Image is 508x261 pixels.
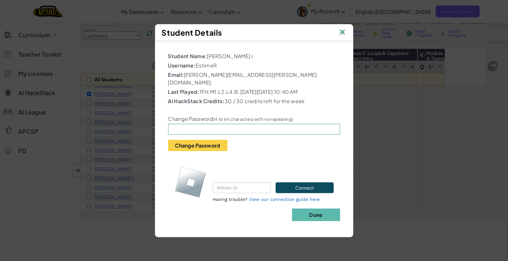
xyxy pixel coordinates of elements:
[162,28,222,37] span: Student Details
[213,116,293,122] small: (4 to 64 characters with no repeating)
[276,182,333,193] button: Connect
[213,162,334,178] p: Connect the student's CodeCombat and Roblox accounts.
[168,62,340,69] p: EstimeR
[168,52,340,60] p: [PERSON_NAME] r
[175,166,206,198] img: roblox-logo.svg
[213,197,247,202] span: Having trouble?
[168,97,340,105] p: 30 / 30 credits left for the week
[213,182,271,193] input: Roblox ID
[168,88,340,96] p: 1FH.M1.L2.L4.B, [DATE][DATE] 10:40 AM
[168,71,340,86] p: [PERSON_NAME][EMAIL_ADDRESS][PERSON_NAME][DOMAIN_NAME]
[309,212,323,218] b: Done
[249,197,320,202] a: View our connection guide here
[168,116,293,122] label: Change Password
[168,71,184,78] b: Email:
[168,140,228,151] button: Change Password
[338,28,347,37] img: IconClose.svg
[168,62,196,69] b: Username:
[168,88,200,95] b: Last Played:
[292,209,340,221] button: Done
[168,53,207,59] b: Student Name:
[168,98,225,104] b: AI HackStack Credits:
